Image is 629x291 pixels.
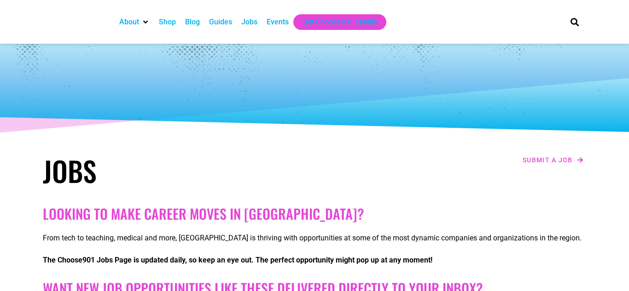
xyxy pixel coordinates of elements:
[267,17,289,28] a: Events
[303,17,377,28] a: Get Choose901 Emails
[43,205,586,222] h2: Looking to make career moves in [GEOGRAPHIC_DATA]?
[43,233,586,244] p: From tech to teaching, medical and more, [GEOGRAPHIC_DATA] is thriving with opportunities at some...
[43,154,310,187] h1: Jobs
[115,14,555,30] nav: Main nav
[523,157,573,163] span: Submit a job
[520,154,586,166] a: Submit a job
[241,17,257,28] a: Jobs
[209,17,232,28] a: Guides
[43,256,432,264] strong: The Choose901 Jobs Page is updated daily, so keep an eye out. The perfect opportunity might pop u...
[119,17,139,28] a: About
[567,14,582,29] div: Search
[185,17,200,28] a: Blog
[115,14,154,30] div: About
[159,17,176,28] a: Shop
